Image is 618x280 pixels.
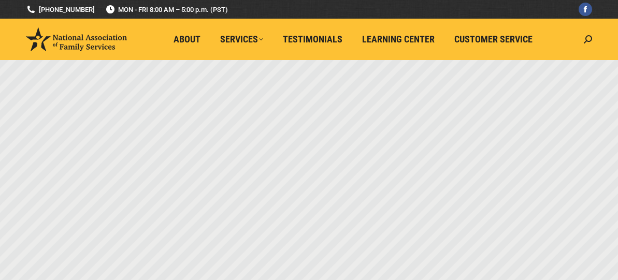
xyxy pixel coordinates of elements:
[276,30,350,49] a: Testimonials
[579,3,592,16] a: Facebook page opens in new window
[447,30,540,49] a: Customer Service
[355,30,442,49] a: Learning Center
[26,27,127,51] img: National Association of Family Services
[220,34,263,45] span: Services
[454,34,533,45] span: Customer Service
[105,5,228,14] span: MON - FRI 8:00 AM – 5:00 p.m. (PST)
[166,30,208,49] a: About
[283,34,342,45] span: Testimonials
[26,5,95,14] a: [PHONE_NUMBER]
[362,34,435,45] span: Learning Center
[174,34,200,45] span: About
